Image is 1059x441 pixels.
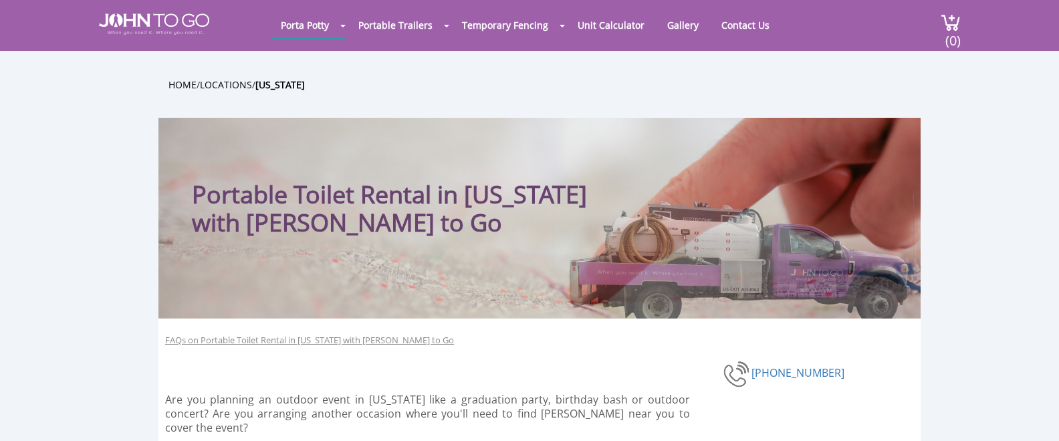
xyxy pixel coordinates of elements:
[568,12,655,38] a: Unit Calculator
[165,334,454,347] a: FAQs on Portable Toilet Rental in [US_STATE] with [PERSON_NAME] to Go
[945,21,961,50] span: (0)
[271,12,339,38] a: Porta Potty
[255,78,305,91] a: [US_STATE]
[751,365,844,380] a: [PHONE_NUMBER]
[723,359,751,389] img: phone-number
[168,77,931,92] ul: / /
[200,78,252,91] a: Locations
[711,12,780,38] a: Contact Us
[657,12,709,38] a: Gallery
[553,194,914,319] img: Truck
[192,145,623,237] h1: Portable Toilet Rental in [US_STATE] with [PERSON_NAME] to Go
[165,393,690,435] p: Are you planning an outdoor event in [US_STATE] like a graduation party, birthday bash or outdoor...
[941,13,961,31] img: cart a
[348,12,443,38] a: Portable Trailers
[168,78,197,91] a: Home
[99,13,209,35] img: JOHN to go
[452,12,558,38] a: Temporary Fencing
